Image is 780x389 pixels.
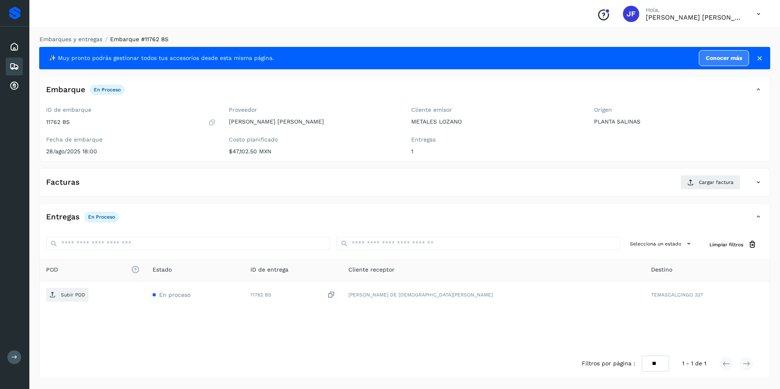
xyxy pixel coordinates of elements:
button: Subir POD [46,288,89,302]
a: Conocer más [699,50,749,66]
div: Cuentas por cobrar [6,77,23,95]
p: En proceso [88,214,115,220]
button: Limpiar filtros [703,237,763,252]
a: Embarques y entregas [40,36,102,42]
h4: Entregas [46,212,80,222]
span: 1 - 1 de 1 [682,359,706,368]
span: ID de entrega [250,265,288,274]
label: Entregas [411,136,581,143]
span: Cargar factura [699,179,733,186]
p: En proceso [94,87,121,93]
p: PLANTA SALINAS [594,118,764,125]
label: Cliente emisor [411,106,581,113]
span: Destino [651,265,672,274]
div: Inicio [6,38,23,56]
p: 1 [411,148,581,155]
p: 11762 BS [46,119,70,126]
div: Embarques [6,57,23,75]
label: Origen [594,106,764,113]
h4: Facturas [46,178,80,187]
span: ✨ Muy pronto podrás gestionar todos tus accesorios desde esta misma página. [49,54,274,62]
p: $47,102.50 MXN [229,148,399,155]
h4: Embarque [46,85,85,95]
div: EmbarqueEn proceso [40,83,770,103]
span: POD [46,265,140,274]
label: ID de embarque [46,106,216,113]
div: 11762 BS [250,291,335,299]
span: Filtros por página : [582,359,635,368]
td: TEMASCALCINGO 327 [645,281,770,308]
p: METALES LOZANO [411,118,581,125]
div: FacturasCargar factura [40,175,770,196]
p: Hola, [646,7,744,13]
p: JOSE FUENTES HERNANDEZ [646,13,744,21]
span: Embarque #11762 BS [110,36,168,42]
button: Selecciona un estado [627,237,696,250]
div: EntregasEn proceso [40,210,770,230]
span: Cliente receptor [348,265,394,274]
label: Fecha de embarque [46,136,216,143]
p: 28/ago/2025 18:00 [46,148,216,155]
button: Cargar factura [680,175,740,190]
span: Limpiar filtros [709,241,743,248]
label: Costo planificado [229,136,399,143]
span: En proceso [159,292,191,298]
p: [PERSON_NAME] [PERSON_NAME] [229,118,399,125]
span: Estado [153,265,172,274]
nav: breadcrumb [39,35,770,44]
label: Proveedor [229,106,399,113]
td: [PERSON_NAME] DE [DEMOGRAPHIC_DATA][PERSON_NAME] [342,281,644,308]
p: Subir POD [61,292,85,298]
